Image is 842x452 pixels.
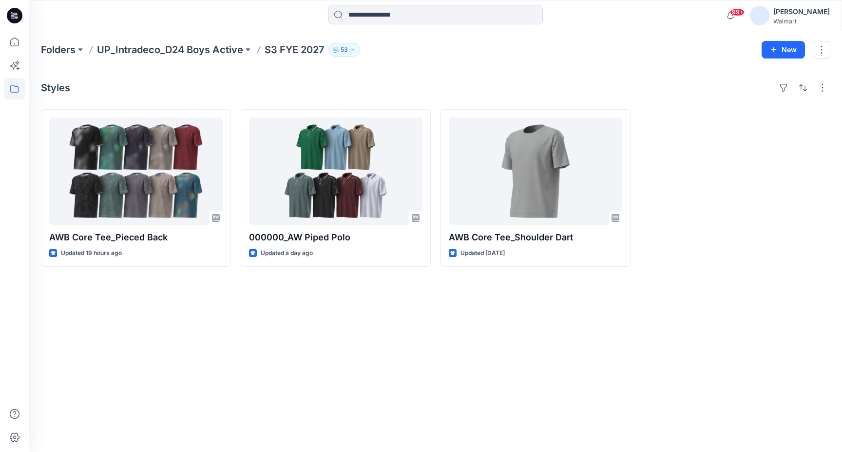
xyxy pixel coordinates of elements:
p: 53 [341,44,348,55]
button: 53 [328,43,360,57]
span: 99+ [730,8,745,16]
a: AWB Core Tee_Shoulder Dart [449,118,622,225]
p: Updated 19 hours ago [61,248,122,258]
a: AWB Core Tee_Pieced Back [49,118,223,225]
p: Updated [DATE] [460,248,505,258]
p: S3 FYE 2027 [265,43,325,57]
h4: Styles [41,82,70,94]
p: AWB Core Tee_Shoulder Dart [449,231,622,244]
p: AWB Core Tee_Pieced Back [49,231,223,244]
a: 000000_AW Piped Polo [249,118,422,225]
a: Folders [41,43,76,57]
div: Walmart [773,18,830,25]
p: Updated a day ago [261,248,313,258]
a: UP_Intradeco_D24 Boys Active [97,43,243,57]
button: New [762,41,805,59]
div: [PERSON_NAME] [773,6,830,18]
p: 000000_AW Piped Polo [249,231,422,244]
img: avatar [750,6,769,25]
